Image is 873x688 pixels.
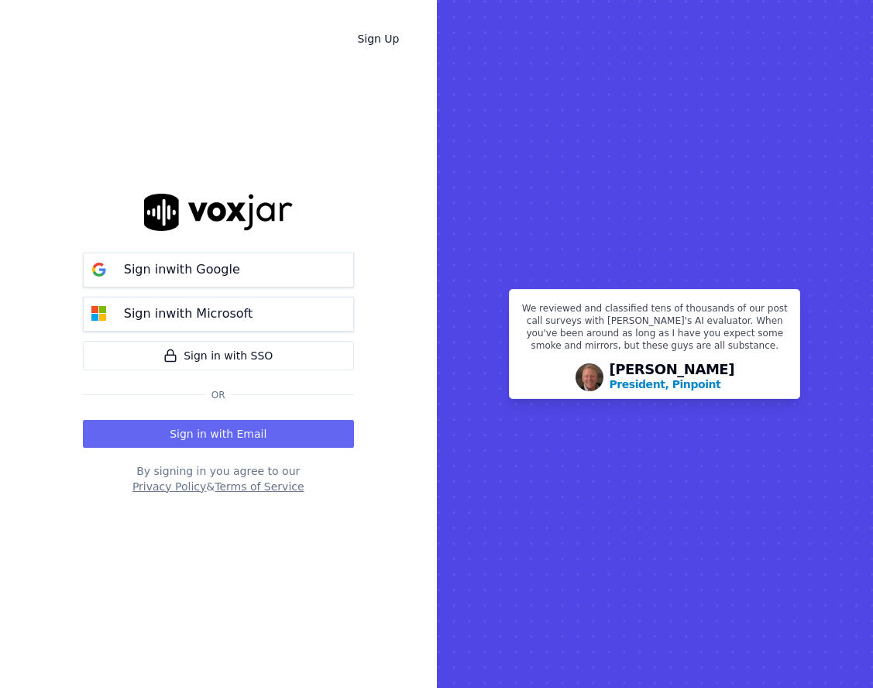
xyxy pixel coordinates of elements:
[576,363,603,391] img: Avatar
[124,260,240,279] p: Sign in with Google
[83,463,354,494] div: By signing in you agree to our &
[610,377,721,392] p: President, Pinpoint
[83,253,354,287] button: Sign inwith Google
[84,298,115,329] img: microsoft Sign in button
[83,420,354,448] button: Sign in with Email
[205,389,232,401] span: Or
[610,363,735,392] div: [PERSON_NAME]
[83,297,354,332] button: Sign inwith Microsoft
[215,479,304,494] button: Terms of Service
[144,194,293,230] img: logo
[345,25,411,53] a: Sign Up
[519,302,790,358] p: We reviewed and classified tens of thousands of our post call surveys with [PERSON_NAME]'s AI eva...
[83,341,354,370] a: Sign in with SSO
[132,479,206,494] button: Privacy Policy
[84,254,115,285] img: google Sign in button
[124,304,253,323] p: Sign in with Microsoft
